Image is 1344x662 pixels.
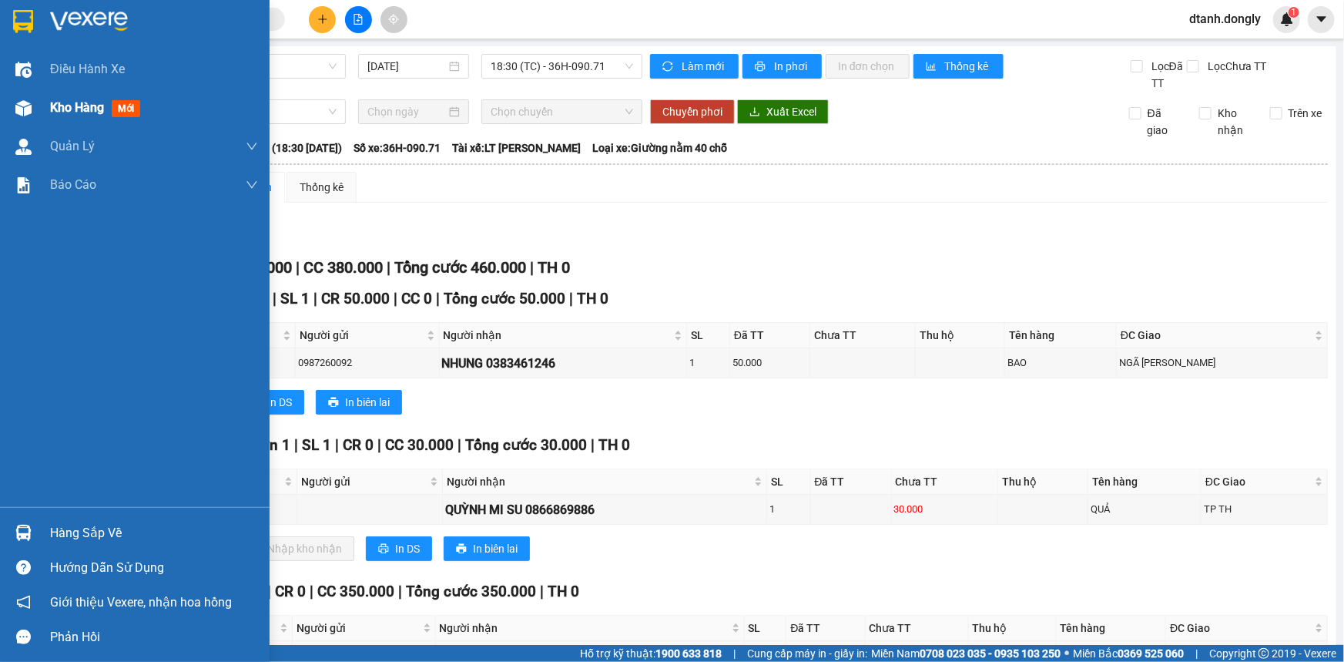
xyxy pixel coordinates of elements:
span: Làm mới [682,58,726,75]
span: dtanh.dongly [1177,9,1273,29]
span: CR 0 [343,436,374,454]
span: down [246,140,258,153]
span: TH 0 [548,583,579,600]
button: downloadNhập kho nhận [238,536,354,561]
span: In biên lai [473,540,518,557]
span: Người nhận [444,327,671,344]
span: | [398,583,402,600]
strong: 1900 633 818 [655,647,722,660]
span: Kho hàng [50,100,104,115]
span: bar-chart [926,61,939,73]
span: Tài xế: LT [PERSON_NAME] [452,139,581,156]
th: Thu hộ [916,323,1005,348]
button: bar-chartThống kê [913,54,1004,79]
th: Chưa TT [892,469,998,495]
th: Đã TT [811,469,892,495]
th: SL [745,616,787,641]
strong: 0369 525 060 [1118,647,1184,660]
span: ĐC Giao [1170,620,1312,637]
span: In biên lai [345,394,390,411]
span: Báo cáo [50,175,96,194]
span: In phơi [774,58,809,75]
span: Lọc Đã TT [1145,58,1187,92]
span: Trên xe [1282,105,1329,122]
span: Thống kê [945,58,991,75]
span: Tổng cước 30.000 [465,436,587,454]
input: Chọn ngày [367,103,446,120]
button: printerIn biên lai [316,390,402,415]
span: CC 380.000 [303,258,383,277]
span: Quản Lý [50,136,95,156]
div: QUỲNH MI SU 0866869886 [445,500,764,519]
button: downloadXuất Excel [737,99,829,124]
button: syncLàm mới [650,54,739,79]
img: logo-vxr [13,10,33,33]
div: BAO [1007,355,1114,371]
span: TH 0 [598,436,630,454]
span: question-circle [16,560,31,575]
th: Tên hàng [1057,616,1166,641]
button: printerIn DS [366,536,432,561]
button: aim [380,6,407,33]
span: Đã giao [1141,105,1188,139]
span: | [387,258,390,277]
span: message [16,630,31,644]
span: Hỗ trợ kỹ thuật: [580,645,722,662]
span: | [591,436,595,454]
span: Giới thiệu Vexere, nhận hoa hồng [50,593,232,612]
span: file-add [353,14,364,25]
div: Hàng sắp về [50,522,258,545]
span: CR 50.000 [321,290,390,307]
span: Tổng cước 460.000 [394,258,526,277]
span: | [1195,645,1198,662]
span: CC 350.000 [317,583,394,600]
span: caret-down [1315,12,1329,26]
span: In DS [267,394,292,411]
span: Kho nhận [1212,105,1258,139]
span: printer [328,397,339,409]
span: TH 0 [577,290,608,307]
span: SL 1 [302,436,331,454]
span: Chọn chuyến [491,100,633,123]
input: 13/10/2025 [367,58,446,75]
span: printer [755,61,768,73]
div: 30.000 [894,502,995,517]
th: SL [687,323,730,348]
span: | [377,436,381,454]
span: | [436,290,440,307]
span: 1 [1291,7,1296,18]
span: | [733,645,736,662]
span: 18:30 (TC) - 36H-090.71 [491,55,633,78]
img: solution-icon [15,177,32,193]
span: | [530,258,534,277]
span: Tổng cước 50.000 [444,290,565,307]
span: ĐC Giao [1205,473,1312,490]
img: warehouse-icon [15,139,32,155]
div: Phản hồi [50,626,258,649]
span: printer [378,543,389,556]
img: warehouse-icon [15,62,32,78]
span: | [394,290,397,307]
button: Chuyển phơi [650,99,735,124]
span: Miền Nam [871,645,1061,662]
span: CR 0 [275,583,306,600]
button: printerIn phơi [742,54,822,79]
img: warehouse-icon [15,100,32,116]
span: notification [16,595,31,610]
span: ĐC Giao [1121,327,1312,344]
th: Thu hộ [969,616,1057,641]
span: Tổng cước 350.000 [406,583,536,600]
span: Người gửi [300,327,424,344]
th: Tên hàng [1005,323,1117,348]
button: caret-down [1308,6,1335,33]
span: | [569,290,573,307]
span: Đơn 1 [250,436,290,454]
div: 0987260092 [298,355,437,371]
span: SL 1 [280,290,310,307]
span: | [457,436,461,454]
div: TP TH [1204,502,1325,517]
span: | [540,583,544,600]
span: Chuyến: (18:30 [DATE]) [230,139,342,156]
div: Hướng dẫn sử dụng [50,556,258,580]
div: 50.000 [732,355,807,371]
